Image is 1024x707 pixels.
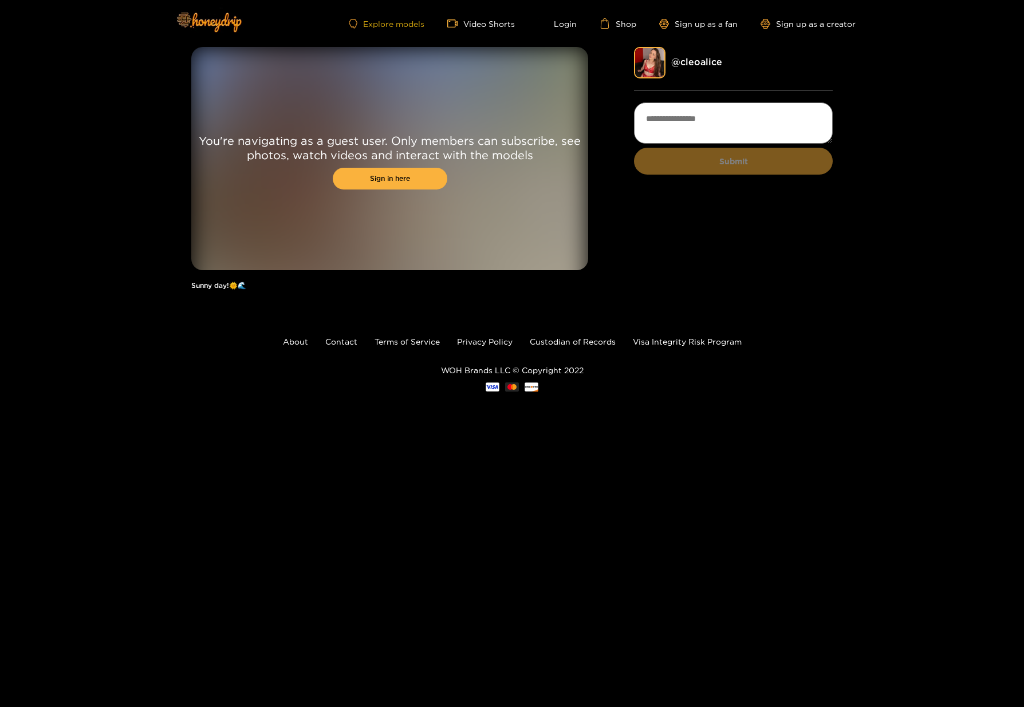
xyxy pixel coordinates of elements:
[333,168,447,189] a: Sign in here
[671,57,722,67] a: @ cleoalice
[349,19,424,29] a: Explore models
[538,18,577,29] a: Login
[457,337,513,346] a: Privacy Policy
[447,18,515,29] a: Video Shorts
[761,19,856,29] a: Sign up as a creator
[530,337,616,346] a: Custodian of Records
[447,18,463,29] span: video-camera
[634,47,665,78] img: cleoalice
[600,18,636,29] a: Shop
[191,133,588,162] p: You're navigating as a guest user. Only members can subscribe, see photos, watch videos and inter...
[283,337,308,346] a: About
[191,282,588,290] h1: Sunny day!🌞🌊
[634,148,833,175] button: Submit
[325,337,357,346] a: Contact
[375,337,440,346] a: Terms of Service
[659,19,738,29] a: Sign up as a fan
[633,337,742,346] a: Visa Integrity Risk Program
